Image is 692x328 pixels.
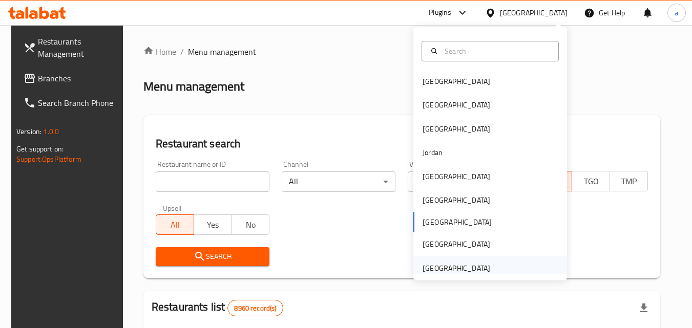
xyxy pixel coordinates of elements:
div: All [408,171,521,192]
div: [GEOGRAPHIC_DATA] [423,99,490,111]
span: Search [164,250,261,263]
div: Jordan [423,147,443,158]
a: Search Branch Phone [15,91,127,115]
div: Export file [632,296,656,320]
button: TGO [572,171,610,191]
button: Search [156,247,269,266]
span: TGO [576,174,606,189]
span: Version: [16,125,41,138]
span: TMP [614,174,644,189]
button: All [156,214,194,235]
a: Home [143,46,176,58]
span: No [236,217,265,232]
span: All [160,217,190,232]
div: [GEOGRAPHIC_DATA] [423,263,490,274]
span: Get support on: [16,142,64,156]
span: Restaurants Management [38,35,119,60]
input: Search for restaurant name or ID.. [156,171,269,192]
button: Yes [194,214,232,235]
span: 1.0.0 [43,125,59,138]
a: Support.OpsPlatform [16,152,81,166]
nav: breadcrumb [143,46,660,58]
div: [GEOGRAPHIC_DATA] [500,7,568,18]
h2: Restaurants list [152,299,283,316]
a: Restaurants Management [15,29,127,66]
a: Branches [15,66,127,91]
div: [GEOGRAPHIC_DATA] [423,194,490,206]
label: Upsell [163,204,182,211]
h2: Menu management [143,78,244,95]
span: Yes [198,217,228,232]
div: [GEOGRAPHIC_DATA] [423,238,490,250]
span: 8960 record(s) [228,303,282,313]
div: Total records count [227,300,283,316]
div: Plugins [429,7,451,19]
span: a [675,7,678,18]
button: No [231,214,269,235]
div: All [282,171,395,192]
span: Search Branch Phone [38,97,119,109]
div: [GEOGRAPHIC_DATA] [423,123,490,135]
span: Branches [38,72,119,84]
div: [GEOGRAPHIC_DATA] [423,76,490,87]
span: Menu management [188,46,256,58]
button: TMP [610,171,648,191]
li: / [180,46,184,58]
input: Search [441,46,552,57]
h2: Restaurant search [156,136,648,151]
div: [GEOGRAPHIC_DATA] [423,171,490,182]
